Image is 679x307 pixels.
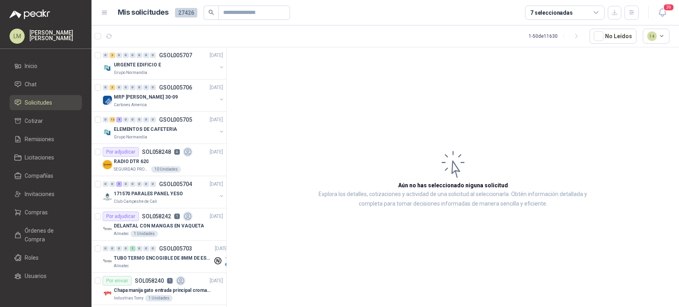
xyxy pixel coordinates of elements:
[114,198,157,205] p: Club Campestre de Cali
[25,253,39,262] span: Roles
[103,181,109,187] div: 0
[159,85,192,90] p: GSOL005706
[103,246,109,251] div: 0
[10,205,82,220] a: Compras
[114,134,147,140] p: Grupo Normandía
[25,208,48,217] span: Compras
[25,117,43,125] span: Cotizar
[10,187,82,202] a: Invitaciones
[103,256,112,266] img: Company Logo
[10,95,82,110] a: Solicitudes
[210,213,223,220] p: [DATE]
[210,52,223,59] p: [DATE]
[29,30,82,41] p: [PERSON_NAME] [PERSON_NAME]
[663,4,674,11] span: 39
[109,85,115,90] div: 3
[103,95,112,105] img: Company Logo
[529,30,583,43] div: 1 - 50 de 11630
[143,85,149,90] div: 0
[103,147,139,157] div: Por adjudicar
[25,272,47,280] span: Usuarios
[142,214,171,219] p: SOL058242
[114,158,148,165] p: RADIO DTR 620
[136,117,142,122] div: 0
[210,148,223,156] p: [DATE]
[10,77,82,92] a: Chat
[150,246,156,251] div: 0
[123,85,129,90] div: 0
[143,117,149,122] div: 0
[159,117,192,122] p: GSOL005705
[103,160,112,169] img: Company Logo
[114,126,177,133] p: ELEMENTOS DE CAFETERIA
[91,144,226,176] a: Por adjudicarSOL0582484[DATE] Company LogoRADIO DTR 620SEGURIDAD PROVISER LTDA10 Unidades
[398,181,508,190] h3: Aún no has seleccionado niguna solicitud
[130,231,158,237] div: 1 Unidades
[10,58,82,74] a: Inicio
[530,8,573,17] div: 7 seleccionadas
[25,80,37,89] span: Chat
[10,223,82,247] a: Órdenes de Compra
[25,62,37,70] span: Inicio
[210,84,223,91] p: [DATE]
[103,115,225,140] a: 0 13 4 0 0 0 0 0 GSOL005705[DATE] Company LogoELEMENTOS DE CAFETERIAGrupo Normandía
[103,179,225,205] a: 0 0 5 0 0 0 0 0 GSOL005704[DATE] Company Logo171570 PARALES PANEL YESOClub Campestre de Cali
[114,295,144,301] p: Industrias Tomy
[136,85,142,90] div: 0
[142,149,171,155] p: SOL058248
[25,226,74,244] span: Órdenes de Compra
[136,246,142,251] div: 0
[135,278,164,284] p: SOL058240
[210,181,223,188] p: [DATE]
[103,85,109,90] div: 0
[109,246,115,251] div: 0
[25,153,54,162] span: Licitaciones
[590,29,636,44] button: No Leídos
[114,222,204,230] p: DELANTAL CON MANGAS EN VAQUETA
[10,150,82,165] a: Licitaciones
[150,52,156,58] div: 0
[159,246,192,251] p: GSOL005703
[25,171,53,180] span: Compañías
[130,117,136,122] div: 0
[103,117,109,122] div: 0
[116,117,122,122] div: 4
[114,102,147,108] p: Cartones America
[210,277,223,285] p: [DATE]
[116,181,122,187] div: 5
[109,52,115,58] div: 3
[103,51,225,76] a: 0 3 0 0 0 0 0 0 GSOL005707[DATE] Company LogoURGENTE EDIFICIO EGrupo Normandía
[114,255,213,262] p: TUBO TERMO ENCOGIBLE DE 8MM DE ESPESOR X 5CMS
[10,168,82,183] a: Compañías
[10,250,82,265] a: Roles
[103,244,230,269] a: 0 0 0 0 1 0 0 0 GSOL005703[DATE] Company LogoTUBO TERMO ENCOGIBLE DE 8MM DE ESPESOR X 5CMSAlmatec
[10,287,82,302] a: Categorías
[143,181,149,187] div: 0
[103,212,139,221] div: Por adjudicar
[10,29,25,44] div: LM
[151,166,181,173] div: 10 Unidades
[130,52,136,58] div: 0
[10,268,82,284] a: Usuarios
[103,128,112,137] img: Company Logo
[174,149,180,155] p: 4
[123,52,129,58] div: 0
[150,117,156,122] div: 0
[208,10,214,15] span: search
[159,181,192,187] p: GSOL005704
[118,7,169,18] h1: Mis solicitudes
[25,98,52,107] span: Solicitudes
[114,190,183,198] p: 171570 PARALES PANEL YESO
[10,132,82,147] a: Remisiones
[123,181,129,187] div: 0
[25,135,54,144] span: Remisiones
[143,246,149,251] div: 0
[10,113,82,128] a: Cotizar
[130,246,136,251] div: 1
[175,8,197,17] span: 27426
[643,29,670,44] button: 14
[167,278,173,284] p: 1
[136,181,142,187] div: 0
[130,85,136,90] div: 0
[114,166,150,173] p: SEGURIDAD PROVISER LTDA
